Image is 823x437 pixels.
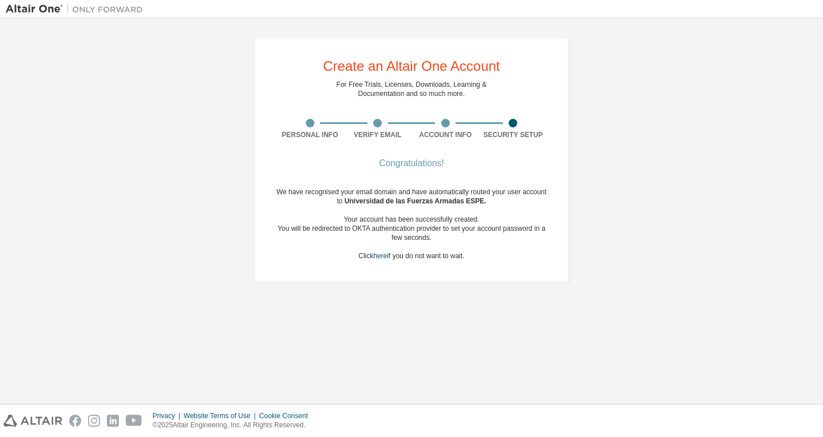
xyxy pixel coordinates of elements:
[153,420,315,430] p: © 2025 Altair Engineering, Inc. All Rights Reserved.
[3,415,62,427] img: altair_logo.svg
[126,415,142,427] img: youtube.svg
[69,415,81,427] img: facebook.svg
[259,411,314,420] div: Cookie Consent
[276,130,344,139] div: Personal Info
[337,80,487,98] div: For Free Trials, Licenses, Downloads, Learning & Documentation and so much more.
[276,187,547,260] div: We have recognised your email domain and have automatically routed your user account to Click if ...
[107,415,119,427] img: linkedin.svg
[344,130,412,139] div: Verify Email
[411,130,480,139] div: Account Info
[183,411,259,420] div: Website Terms of Use
[153,411,183,420] div: Privacy
[480,130,548,139] div: Security Setup
[276,215,547,224] div: Your account has been successfully created.
[323,59,500,73] div: Create an Altair One Account
[276,160,547,167] div: Congratulations!
[88,415,100,427] img: instagram.svg
[345,197,486,205] span: Universidad de las Fuerzas Armadas ESPE .
[276,224,547,242] div: You will be redirected to OKTA authentication provider to set your account password in a few seco...
[6,3,149,15] img: Altair One
[373,252,387,260] a: here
